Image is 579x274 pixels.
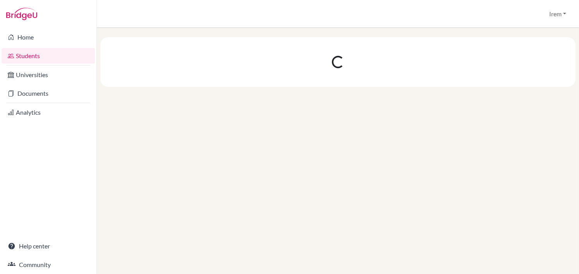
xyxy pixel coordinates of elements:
[2,238,95,254] a: Help center
[546,7,570,21] button: Irem
[2,86,95,101] a: Documents
[6,8,37,20] img: Bridge-U
[2,67,95,83] a: Universities
[2,48,95,64] a: Students
[2,105,95,120] a: Analytics
[2,29,95,45] a: Home
[2,257,95,272] a: Community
